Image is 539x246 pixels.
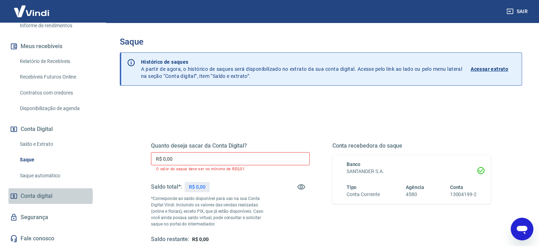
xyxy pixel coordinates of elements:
a: Saque automático [17,168,97,183]
button: Sair [505,5,530,18]
span: Banco [347,161,361,167]
h6: 13004199-2 [450,191,477,198]
p: Histórico de saques [141,58,462,65]
span: Conta [450,184,463,190]
h5: Saldo restante: [151,236,189,243]
a: Disponibilização de agenda [17,101,97,116]
iframe: Botão para abrir a janela de mensagens [511,218,533,240]
a: Saque [17,153,97,167]
h3: Saque [120,37,522,47]
p: R$ 0,00 [189,183,206,191]
button: Conta Digital [9,121,97,137]
a: Informe de rendimentos [17,18,97,33]
a: Conta digital [9,188,97,204]
a: Contratos com credores [17,86,97,100]
h6: Conta Corrente [347,191,380,198]
h5: Conta recebedora do saque [332,142,491,149]
h6: 4580 [406,191,424,198]
span: Tipo [347,184,357,190]
a: Segurança [9,210,97,225]
span: Agência [406,184,424,190]
h5: Quanto deseja sacar da Conta Digital? [151,142,310,149]
a: Saldo e Extrato [17,137,97,151]
p: O valor do saque deve ser no mínimo de R$0,01. [156,167,305,171]
h5: Saldo total*: [151,183,182,190]
button: Meus recebíveis [9,39,97,54]
a: Acessar extrato [471,58,516,80]
img: Vindi [9,0,55,22]
p: *Corresponde ao saldo disponível para uso na sua Conta Digital Vindi. Incluindo os valores das ve... [151,195,270,227]
span: R$ 0,00 [192,236,209,242]
p: Acessar extrato [471,65,508,73]
p: A partir de agora, o histórico de saques será disponibilizado no extrato da sua conta digital. Ac... [141,58,462,80]
h6: SANTANDER S.A. [347,168,477,175]
span: Conta digital [21,191,52,201]
a: Relatório de Recebíveis [17,54,97,69]
a: Recebíveis Futuros Online [17,70,97,84]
